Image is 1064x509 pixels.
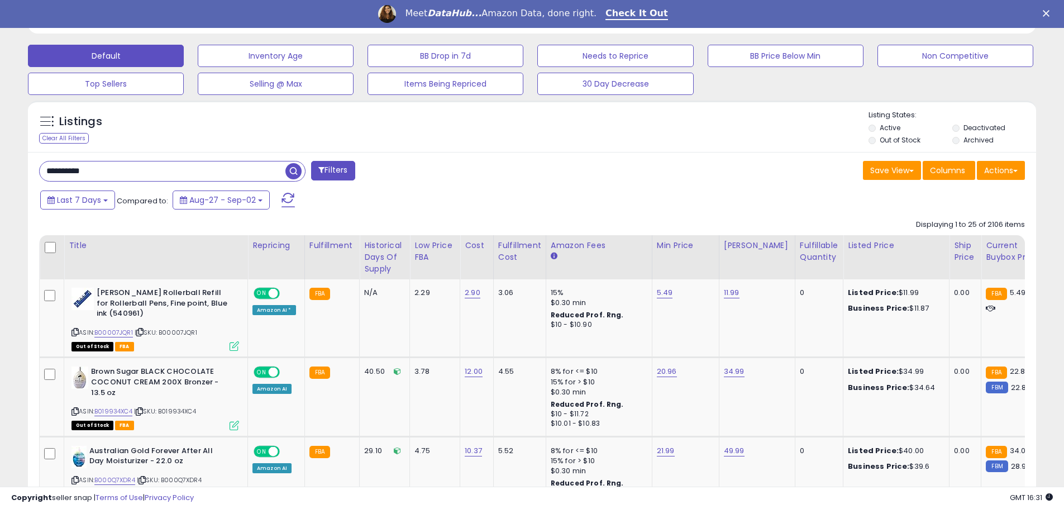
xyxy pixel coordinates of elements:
[657,240,714,251] div: Min Price
[69,240,243,251] div: Title
[91,367,227,401] b: Brown Sugar BLACK CHOCOLATE COCONUT CREAM 200X Bronzer - 13.5 oz
[800,367,834,377] div: 0
[551,251,557,261] small: Amazon Fees.
[364,240,405,275] div: Historical Days Of Supply
[551,298,643,308] div: $0.30 min
[309,288,330,300] small: FBA
[551,377,643,387] div: 15% for > $10
[963,123,1005,132] label: Deactivated
[551,310,624,320] b: Reduced Prof. Rng.
[551,387,643,397] div: $0.30 min
[28,45,184,67] button: Default
[537,45,693,67] button: Needs to Reprice
[368,73,523,95] button: Items Being Repriced
[724,445,745,456] a: 49.99
[848,461,909,472] b: Business Price:
[880,135,920,145] label: Out of Stock
[71,288,239,350] div: ASIN:
[28,73,184,95] button: Top Sellers
[198,73,354,95] button: Selling @ Max
[252,384,292,394] div: Amazon AI
[877,45,1033,67] button: Non Competitive
[309,446,330,458] small: FBA
[311,161,355,180] button: Filters
[848,240,944,251] div: Listed Price
[278,289,296,298] span: OFF
[848,446,941,456] div: $40.00
[465,240,489,251] div: Cost
[71,367,239,429] div: ASIN:
[40,191,115,210] button: Last 7 Days
[977,161,1025,180] button: Actions
[252,305,296,315] div: Amazon AI *
[657,366,677,377] a: 20.96
[364,446,401,456] div: 29.10
[173,191,270,210] button: Aug-27 - Sep-02
[848,288,941,298] div: $11.99
[551,399,624,409] b: Reduced Prof. Rng.
[364,367,401,377] div: 40.50
[1010,492,1053,503] span: 2025-09-10 16:31 GMT
[465,366,483,377] a: 12.00
[145,492,194,503] a: Privacy Policy
[954,288,972,298] div: 0.00
[800,240,838,263] div: Fulfillable Quantity
[96,492,143,503] a: Terms of Use
[414,288,451,298] div: 2.29
[954,446,972,456] div: 0.00
[848,462,941,472] div: $39.6
[465,445,482,456] a: 10.37
[986,240,1043,263] div: Current Buybox Price
[11,492,52,503] strong: Copyright
[498,288,537,298] div: 3.06
[551,419,643,429] div: $10.01 - $10.83
[1010,366,1030,377] span: 22.83
[89,446,225,469] b: Australian Gold Forever After All Day Moisturizer - 22.0 oz
[537,73,693,95] button: 30 Day Decrease
[916,220,1025,230] div: Displaying 1 to 25 of 2106 items
[724,366,745,377] a: 34.99
[551,367,643,377] div: 8% for <= $10
[551,456,643,466] div: 15% for > $10
[71,421,113,430] span: All listings that are currently out of stock and unavailable for purchase on Amazon
[880,123,900,132] label: Active
[551,240,647,251] div: Amazon Fees
[309,240,355,251] div: Fulfillment
[255,368,269,377] span: ON
[1011,461,1027,472] span: 28.9
[414,446,451,456] div: 4.75
[252,240,300,251] div: Repricing
[1010,445,1028,456] span: 34.01
[498,367,537,377] div: 4.55
[724,287,739,298] a: 11.99
[800,288,834,298] div: 0
[71,342,113,351] span: All listings that are currently out of stock and unavailable for purchase on Amazon
[1043,10,1054,17] div: Close
[657,445,675,456] a: 21.99
[986,382,1008,393] small: FBM
[963,135,994,145] label: Archived
[1010,287,1026,298] span: 5.49
[378,5,396,23] img: Profile image for Georgie
[498,446,537,456] div: 5.52
[414,240,455,263] div: Low Price FBA
[71,446,87,468] img: 41BI5B2DgHL._SL40_.jpg
[255,446,269,456] span: ON
[551,466,643,476] div: $0.30 min
[848,445,899,456] b: Listed Price:
[57,194,101,206] span: Last 7 Days
[465,287,480,298] a: 2.90
[848,383,941,393] div: $34.64
[115,421,134,430] span: FBA
[252,463,292,473] div: Amazon AI
[198,45,354,67] button: Inventory Age
[708,45,863,67] button: BB Price Below Min
[11,493,194,503] div: seller snap | |
[848,287,899,298] b: Listed Price:
[930,165,965,176] span: Columns
[848,367,941,377] div: $34.99
[71,288,94,310] img: 41poWethQdL._SL40_.jpg
[869,110,1036,121] p: Listing States:
[986,288,1006,300] small: FBA
[800,446,834,456] div: 0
